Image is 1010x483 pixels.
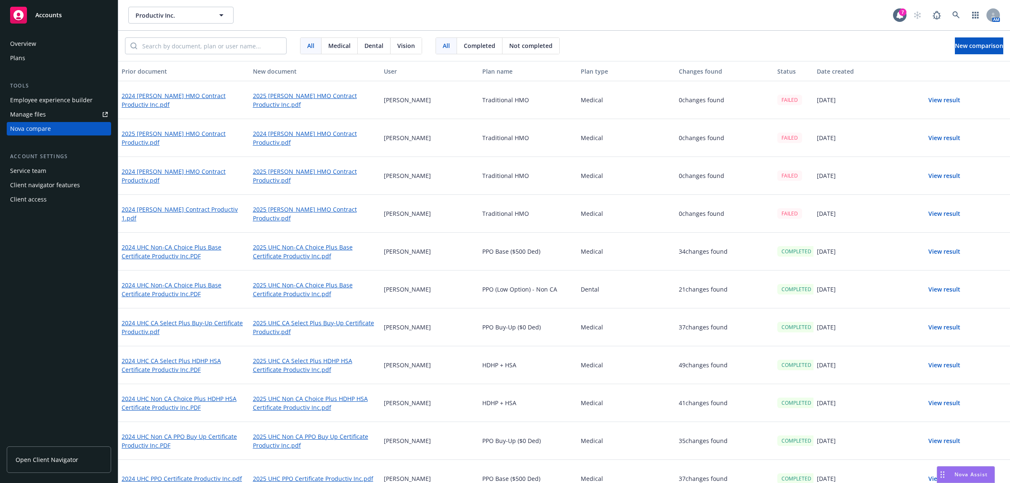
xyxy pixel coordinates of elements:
[253,67,377,76] div: New document
[915,167,974,184] button: View result
[777,67,810,76] div: Status
[967,7,984,24] a: Switch app
[479,81,577,119] div: Traditional HMO
[577,157,676,195] div: Medical
[817,96,836,104] p: [DATE]
[253,205,377,223] a: 2025 [PERSON_NAME] HMO Contract Productiv.pdf
[10,122,51,135] div: Nova compare
[915,92,974,109] button: View result
[7,51,111,65] a: Plans
[915,281,974,298] button: View result
[479,119,577,157] div: Traditional HMO
[777,435,816,446] div: COMPLETED
[675,61,774,81] button: Changes found
[679,96,724,104] p: 0 changes found
[479,384,577,422] div: HDHP + HSA
[479,61,577,81] button: Plan name
[777,133,802,143] div: FAILED
[7,108,111,121] a: Manage files
[250,61,381,81] button: New document
[817,474,836,483] p: [DATE]
[577,195,676,233] div: Medical
[777,360,816,370] div: COMPLETED
[577,119,676,157] div: Medical
[937,467,948,483] div: Drag to move
[577,308,676,346] div: Medical
[679,285,728,294] p: 21 changes found
[909,7,926,24] a: Start snowing
[253,318,377,336] a: 2025 UHC CA Select Plus Buy-Up Certificate Productiv.pdf
[7,82,111,90] div: Tools
[397,41,415,50] span: Vision
[817,247,836,256] p: [DATE]
[10,193,47,206] div: Client access
[817,67,909,76] div: Date created
[10,37,36,50] div: Overview
[479,346,577,384] div: HDHP + HSA
[122,432,246,450] a: 2024 UHC Non CA PPO Buy Up Certificate Productiv Inc.PDF
[7,164,111,178] a: Service team
[7,152,111,161] div: Account settings
[479,195,577,233] div: Traditional HMO
[954,471,988,478] span: Nova Assist
[817,436,836,445] p: [DATE]
[679,171,724,180] p: 0 changes found
[122,281,246,298] a: 2024 UHC Non-CA Choice Plus Base Certificate Productiv Inc.PDF
[482,67,574,76] div: Plan name
[817,209,836,218] p: [DATE]
[679,398,728,407] p: 41 changes found
[577,233,676,271] div: Medical
[679,209,724,218] p: 0 changes found
[253,281,377,298] a: 2025 UHC Non-CA Choice Plus Base Certificate Productiv Inc.pdf
[679,436,728,445] p: 35 changes found
[777,170,802,181] div: FAILED
[384,133,431,142] p: [PERSON_NAME]
[122,167,246,185] a: 2024 [PERSON_NAME] HMO Contract Productiv.pdf
[10,164,46,178] div: Service team
[679,133,724,142] p: 0 changes found
[7,37,111,50] a: Overview
[10,51,25,65] div: Plans
[364,41,383,50] span: Dental
[384,67,476,76] div: User
[7,122,111,135] a: Nova compare
[955,42,1003,50] span: New comparison
[899,8,906,16] div: 7
[253,356,377,374] a: 2025 UHC CA Select Plus HDHP HSA Certificate Productiv Inc.pdf
[479,422,577,460] div: PPO Buy-Up ($0 Ded)
[817,171,836,180] p: [DATE]
[915,130,974,146] button: View result
[464,41,495,50] span: Completed
[16,455,78,464] span: Open Client Navigator
[122,243,246,260] a: 2024 UHC Non-CA Choice Plus Base Certificate Productiv Inc.PDF
[679,323,728,332] p: 37 changes found
[679,67,771,76] div: Changes found
[122,67,246,76] div: Prior document
[915,357,974,374] button: View result
[384,209,431,218] p: [PERSON_NAME]
[122,91,246,109] a: 2024 [PERSON_NAME] HMO Contract Productiv Inc.pdf
[122,356,246,374] a: 2024 UHC CA Select Plus HDHP HSA Certificate Productiv Inc.PDF
[384,361,431,369] p: [PERSON_NAME]
[384,398,431,407] p: [PERSON_NAME]
[384,474,431,483] p: [PERSON_NAME]
[7,193,111,206] a: Client access
[479,271,577,308] div: PPO (Low Option) - Non CA
[915,395,974,411] button: View result
[384,171,431,180] p: [PERSON_NAME]
[253,243,377,260] a: 2025 UHC Non-CA Choice Plus Base Certificate Productiv Inc.pdf
[384,247,431,256] p: [PERSON_NAME]
[948,7,965,24] a: Search
[122,394,246,412] a: 2024 UHC Non CA Choice Plus HDHP HSA Certificate Productiv Inc.PDF
[817,285,836,294] p: [DATE]
[915,433,974,449] button: View result
[7,178,111,192] a: Client navigator features
[679,247,728,256] p: 34 changes found
[577,346,676,384] div: Medical
[817,323,836,332] p: [DATE]
[577,271,676,308] div: Dental
[253,432,377,450] a: 2025 UHC Non CA PPO Buy Up Certificate Productiv Inc.pdf
[479,157,577,195] div: Traditional HMO
[777,284,816,295] div: COMPLETED
[253,394,377,412] a: 2025 UHC Non CA Choice Plus HDHP HSA Certificate Productiv Inc.pdf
